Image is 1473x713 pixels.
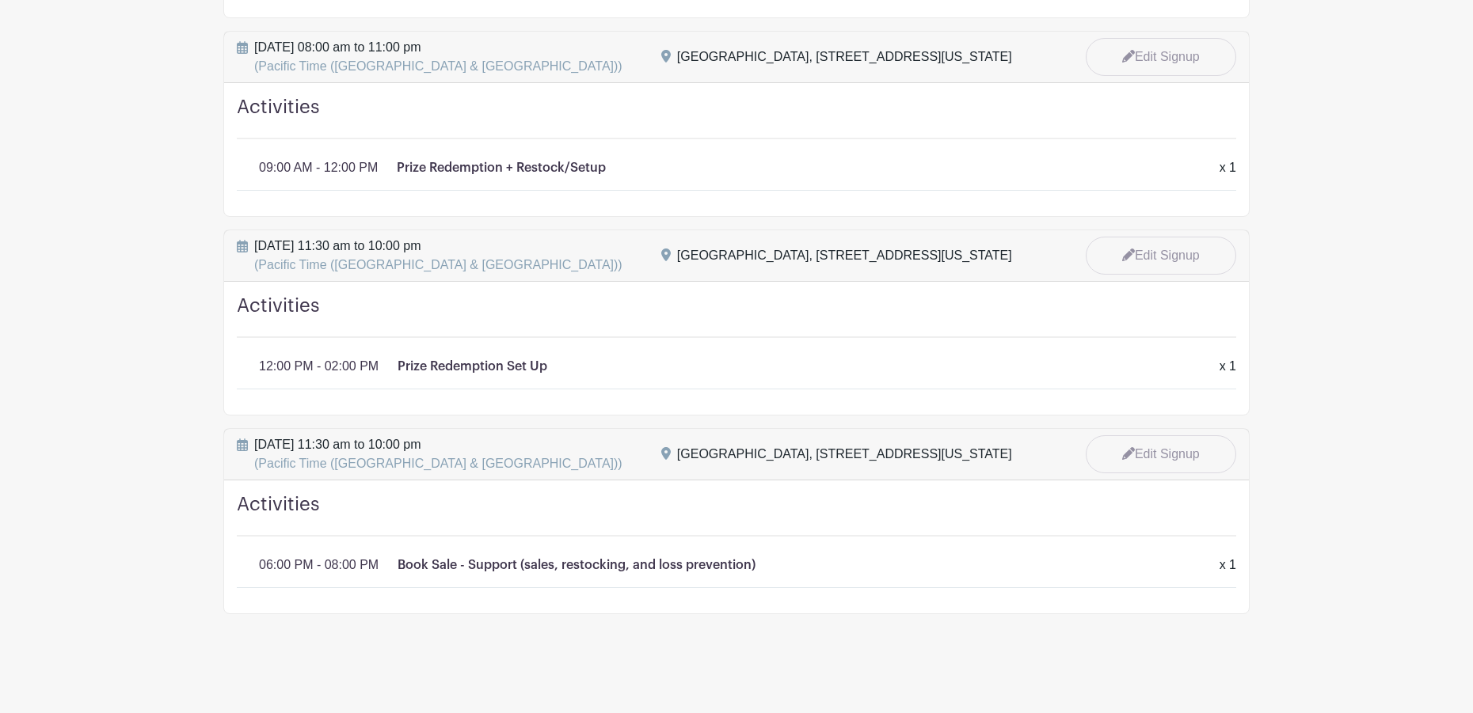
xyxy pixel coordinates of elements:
[254,59,622,73] span: (Pacific Time ([GEOGRAPHIC_DATA] & [GEOGRAPHIC_DATA]))
[237,96,1236,139] h4: Activities
[254,457,622,470] span: (Pacific Time ([GEOGRAPHIC_DATA] & [GEOGRAPHIC_DATA]))
[1086,237,1236,275] a: Edit Signup
[398,357,547,376] p: Prize Redemption Set Up
[254,258,622,271] span: (Pacific Time ([GEOGRAPHIC_DATA] & [GEOGRAPHIC_DATA]))
[1086,38,1236,76] a: Edit Signup
[259,357,379,376] p: 12:00 PM - 02:00 PM
[1210,357,1246,376] div: x 1
[259,158,378,177] p: 09:00 AM - 12:00 PM
[254,237,622,275] span: [DATE] 11:30 am to 10:00 pm
[237,493,1236,537] h4: Activities
[1210,556,1246,575] div: x 1
[677,246,1012,265] div: [GEOGRAPHIC_DATA], [STREET_ADDRESS][US_STATE]
[677,445,1012,464] div: [GEOGRAPHIC_DATA], [STREET_ADDRESS][US_STATE]
[677,47,1012,66] div: [GEOGRAPHIC_DATA], [STREET_ADDRESS][US_STATE]
[397,158,606,177] p: Prize Redemption + Restock/Setup
[254,38,622,76] span: [DATE] 08:00 am to 11:00 pm
[259,556,379,575] p: 06:00 PM - 08:00 PM
[254,435,622,473] span: [DATE] 11:30 am to 10:00 pm
[237,294,1236,338] h4: Activities
[1086,435,1236,473] a: Edit Signup
[1210,158,1246,177] div: x 1
[398,556,756,575] p: Book Sale - Support (sales, restocking, and loss prevention)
